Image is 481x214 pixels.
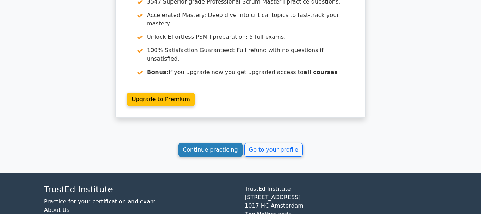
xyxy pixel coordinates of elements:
[44,198,156,205] a: Practice for your certification and exam
[44,207,69,213] a: About Us
[44,185,236,195] h4: TrustEd Institute
[178,143,243,157] a: Continue practicing
[244,143,303,157] a: Go to your profile
[127,93,195,106] a: Upgrade to Premium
